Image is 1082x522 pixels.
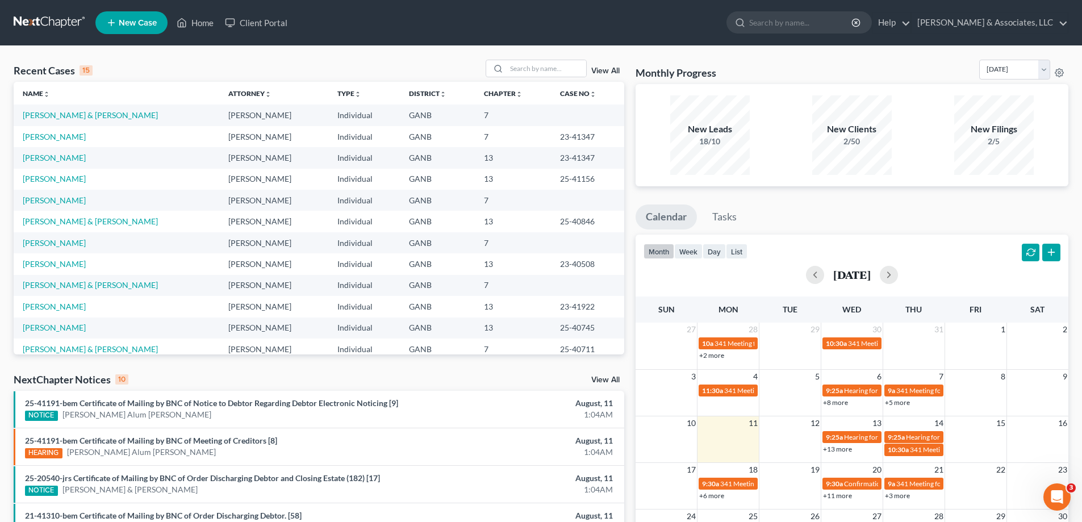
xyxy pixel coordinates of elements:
[475,339,551,360] td: 7
[25,398,398,408] a: 25-41191-bem Certificate of Mailing by BNC of Notice to Debtor Regarding Debtor Electronic Notici...
[23,302,86,311] a: [PERSON_NAME]
[219,318,328,339] td: [PERSON_NAME]
[337,89,361,98] a: Typeunfold_more
[400,190,475,211] td: GANB
[475,232,551,253] td: 7
[328,105,400,126] td: Individual
[551,339,624,360] td: 25-40711
[400,253,475,274] td: GANB
[400,105,475,126] td: GANB
[747,463,759,477] span: 18
[551,169,624,190] td: 25-41156
[896,386,999,395] span: 341 Meeting for [PERSON_NAME]
[933,323,945,336] span: 31
[219,232,328,253] td: [PERSON_NAME]
[749,12,853,33] input: Search by name...
[844,386,988,395] span: Hearing for Deere & Company [PERSON_NAME]
[23,110,158,120] a: [PERSON_NAME] & [PERSON_NAME]
[551,147,624,168] td: 23-41347
[62,409,211,420] a: [PERSON_NAME] Alum [PERSON_NAME]
[747,416,759,430] span: 11
[23,174,86,183] a: [PERSON_NAME]
[23,344,158,354] a: [PERSON_NAME] & [PERSON_NAME]
[424,446,613,458] div: 1:04AM
[703,244,726,259] button: day
[25,448,62,458] div: HEARING
[551,211,624,232] td: 25-40846
[424,409,613,420] div: 1:04AM
[674,244,703,259] button: week
[328,296,400,317] td: Individual
[933,463,945,477] span: 21
[115,374,128,385] div: 10
[747,323,759,336] span: 28
[896,479,999,488] span: 341 Meeting for [PERSON_NAME]
[842,304,861,314] span: Wed
[823,398,848,407] a: +8 more
[400,232,475,253] td: GANB
[715,339,877,348] span: 341 Meeting for [PERSON_NAME] & [PERSON_NAME]
[23,153,86,162] a: [PERSON_NAME]
[809,323,821,336] span: 29
[67,446,216,458] a: [PERSON_NAME] Alum [PERSON_NAME]
[670,136,750,147] div: 18/10
[888,433,905,441] span: 9:25a
[475,296,551,317] td: 13
[812,123,892,136] div: New Clients
[823,491,852,500] a: +11 more
[812,136,892,147] div: 2/50
[644,244,674,259] button: month
[409,89,446,98] a: Districtunfold_more
[265,91,271,98] i: unfold_more
[871,416,883,430] span: 13
[910,445,1012,454] span: 341 Meeting for [PERSON_NAME]
[995,463,1006,477] span: 22
[1030,304,1045,314] span: Sat
[1057,416,1068,430] span: 16
[25,486,58,496] div: NOTICE
[720,479,883,488] span: 341 Meeting for [PERSON_NAME] & [PERSON_NAME]
[23,323,86,332] a: [PERSON_NAME]
[228,89,271,98] a: Attorneyunfold_more
[724,386,826,395] span: 341 Meeting for [PERSON_NAME]
[400,318,475,339] td: GANB
[219,126,328,147] td: [PERSON_NAME]
[219,169,328,190] td: [PERSON_NAME]
[560,89,596,98] a: Case Nounfold_more
[551,318,624,339] td: 25-40745
[507,60,586,77] input: Search by name...
[905,304,922,314] span: Thu
[400,275,475,296] td: GANB
[62,484,198,495] a: [PERSON_NAME] & [PERSON_NAME]
[328,126,400,147] td: Individual
[844,433,933,441] span: Hearing for [PERSON_NAME]
[888,479,895,488] span: 9a
[43,91,50,98] i: unfold_more
[686,323,697,336] span: 27
[872,12,910,33] a: Help
[354,91,361,98] i: unfold_more
[219,12,293,33] a: Client Portal
[551,253,624,274] td: 23-40508
[400,339,475,360] td: GANB
[1000,323,1006,336] span: 1
[1067,483,1076,492] span: 3
[475,318,551,339] td: 13
[702,386,723,395] span: 11:30a
[219,105,328,126] td: [PERSON_NAME]
[328,190,400,211] td: Individual
[783,304,797,314] span: Tue
[400,169,475,190] td: GANB
[400,126,475,147] td: GANB
[328,275,400,296] td: Individual
[219,190,328,211] td: [PERSON_NAME]
[938,370,945,383] span: 7
[1062,370,1068,383] span: 9
[1062,323,1068,336] span: 2
[1057,463,1068,477] span: 23
[328,339,400,360] td: Individual
[888,445,909,454] span: 10:30a
[219,275,328,296] td: [PERSON_NAME]
[933,416,945,430] span: 14
[995,416,1006,430] span: 15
